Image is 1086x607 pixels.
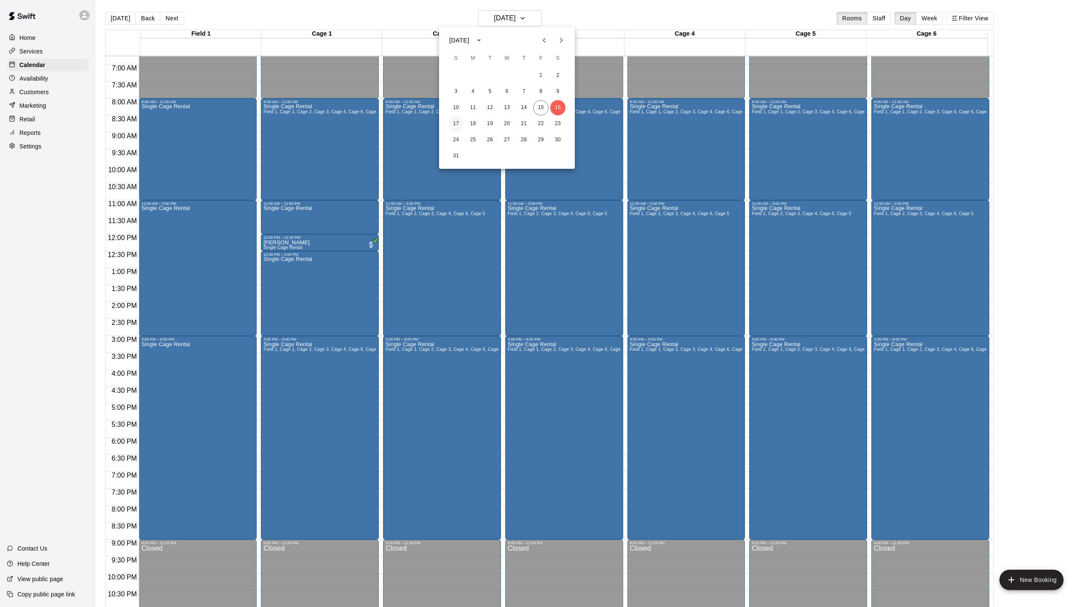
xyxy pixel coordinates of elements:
span: Monday [465,50,481,67]
button: 24 [448,132,464,148]
button: 19 [482,116,498,131]
button: 26 [482,132,498,148]
button: 12 [482,100,498,115]
button: 28 [516,132,532,148]
div: [DATE] [449,36,469,45]
button: 18 [465,116,481,131]
button: 21 [516,116,532,131]
span: Friday [533,50,549,67]
button: 9 [550,84,565,99]
span: Thursday [516,50,532,67]
span: Wednesday [499,50,515,67]
button: 30 [550,132,565,148]
button: 1 [533,68,549,83]
button: 16 [550,100,565,115]
button: 23 [550,116,565,131]
button: Previous month [536,32,553,49]
button: 11 [465,100,481,115]
button: 14 [516,100,532,115]
button: 6 [499,84,515,99]
button: 25 [465,132,481,148]
button: 5 [482,84,498,99]
button: 7 [516,84,532,99]
span: Saturday [550,50,565,67]
button: 22 [533,116,549,131]
button: 20 [499,116,515,131]
button: 29 [533,132,549,148]
button: 10 [448,100,464,115]
button: 4 [465,84,481,99]
span: Sunday [448,50,464,67]
button: 15 [533,100,549,115]
button: calendar view is open, switch to year view [472,33,486,48]
button: 13 [499,100,515,115]
button: 17 [448,116,464,131]
button: 8 [533,84,549,99]
button: 2 [550,68,565,83]
button: Next month [553,32,570,49]
button: 3 [448,84,464,99]
button: 31 [448,148,464,164]
span: Tuesday [482,50,498,67]
button: 27 [499,132,515,148]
